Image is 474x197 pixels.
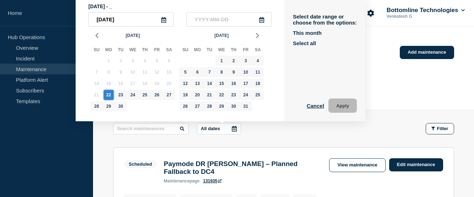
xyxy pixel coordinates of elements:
div: Tuesday, Oct 28, 2025 [205,101,214,111]
div: Thursday, Sep 11, 2025 [140,67,150,77]
div: Wednesday, Sep 17, 2025 [128,79,138,89]
div: Wednesday, Oct 8, 2025 [217,67,227,77]
div: Saturday, Oct 11, 2025 [253,67,263,77]
div: Sunday, Oct 19, 2025 [180,90,190,100]
div: Monday, Sep 29, 2025 [104,101,114,111]
div: Thursday, Oct 16, 2025 [229,79,239,89]
div: Monday, Sep 1, 2025 [104,56,114,66]
div: Su [91,46,103,55]
div: Monday, Oct 27, 2025 [192,101,202,111]
div: Friday, Oct 31, 2025 [241,101,251,111]
a: Edit maintenance [389,158,443,171]
div: Tuesday, Oct 14, 2025 [205,79,214,89]
div: Tuesday, Sep 16, 2025 [116,79,126,89]
button: All dates [197,123,241,134]
div: Friday, Oct 24, 2025 [241,90,251,100]
a: 131935 [203,179,222,183]
div: Monday, Oct 13, 2025 [192,79,202,89]
div: Fr [240,46,252,55]
div: Sunday, Sep 7, 2025 [92,67,102,77]
div: Sunday, Oct 12, 2025 [180,79,190,89]
div: Th [228,46,240,55]
div: Thursday, Oct 23, 2025 [229,90,239,100]
div: Mo [191,46,203,55]
div: Saturday, Sep 13, 2025 [164,67,174,77]
div: Tuesday, Oct 7, 2025 [205,67,214,77]
div: Saturday, Sep 20, 2025 [164,79,174,89]
div: Sa [252,46,264,55]
div: Sa [163,46,175,55]
div: Wednesday, Oct 15, 2025 [217,79,227,89]
span: Filter [437,126,448,131]
h3: Paymode DR [PERSON_NAME] – Planned Fallback to DC4 [164,160,322,176]
div: Thursday, Oct 30, 2025 [229,101,239,111]
span: [DATE] [214,30,229,41]
div: Th [139,46,151,55]
div: Friday, Sep 19, 2025 [152,79,162,89]
button: [DATE] [123,30,143,41]
p: page [164,179,200,183]
p: [DATE] - _ [88,4,272,9]
div: Sunday, Sep 21, 2025 [92,90,102,100]
div: Tuesday, Oct 21, 2025 [205,90,214,100]
div: Thursday, Sep 25, 2025 [140,90,150,100]
input: YYYY-MM-DD [186,12,272,27]
div: Thursday, Sep 4, 2025 [140,56,150,66]
button: Account settings [363,6,378,21]
div: Mo [103,46,115,55]
div: We [127,46,139,55]
button: Bottomline Technologies [385,7,466,14]
button: Cancel [307,98,324,113]
span: [DATE] [126,30,140,41]
div: Tu [203,46,216,55]
div: Wednesday, Sep 24, 2025 [128,90,138,100]
a: View maintenance [329,158,385,172]
button: Apply [328,98,357,113]
a: Add maintenance [400,46,454,59]
div: Friday, Oct 3, 2025 [241,56,251,66]
div: Monday, Sep 22, 2025 [104,90,114,100]
div: Tu [115,46,127,55]
input: YYYY-MM-DD [88,12,174,27]
div: Friday, Sep 12, 2025 [152,67,162,77]
div: Wednesday, Sep 10, 2025 [128,67,138,77]
p: All dates [201,126,220,131]
div: Saturday, Oct 18, 2025 [253,79,263,89]
button: Select all [293,40,316,46]
div: Monday, Sep 8, 2025 [104,67,114,77]
div: Tuesday, Sep 30, 2025 [116,101,126,111]
div: Saturday, Oct 4, 2025 [253,56,263,66]
div: Wednesday, Oct 29, 2025 [217,101,227,111]
div: We [216,46,228,55]
div: Tuesday, Sep 2, 2025 [116,56,126,66]
p: Select date range or choose from the options: [293,14,357,26]
div: Wednesday, Oct 22, 2025 [217,90,227,100]
button: [DATE] [212,30,231,41]
div: Saturday, Sep 27, 2025 [164,90,174,100]
div: Friday, Oct 10, 2025 [241,67,251,77]
div: Wednesday, Oct 1, 2025 [217,56,227,66]
div: Monday, Sep 15, 2025 [104,79,114,89]
div: Thursday, Sep 18, 2025 [140,79,150,89]
div: Wednesday, Sep 3, 2025 [128,56,138,66]
button: Filter [426,123,454,134]
button: This month [293,30,322,36]
div: Scheduled [129,161,152,167]
div: Friday, Oct 17, 2025 [241,79,251,89]
div: Su [179,46,191,55]
input: Search maintenances [113,123,189,134]
p: Venkatesh G [385,14,459,19]
div: Sunday, Oct 26, 2025 [180,101,190,111]
div: Friday, Sep 26, 2025 [152,90,162,100]
div: Monday, Oct 6, 2025 [192,67,202,77]
div: Tuesday, Sep 23, 2025 [116,90,126,100]
div: Fr [151,46,163,55]
div: Thursday, Oct 9, 2025 [229,67,239,77]
div: Saturday, Sep 6, 2025 [164,56,174,66]
div: Thursday, Oct 2, 2025 [229,56,239,66]
div: Monday, Oct 20, 2025 [192,90,202,100]
span: maintenance [164,179,190,183]
div: Sunday, Sep 14, 2025 [92,79,102,89]
div: Saturday, Oct 25, 2025 [253,90,263,100]
div: Sunday, Oct 5, 2025 [180,67,190,77]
